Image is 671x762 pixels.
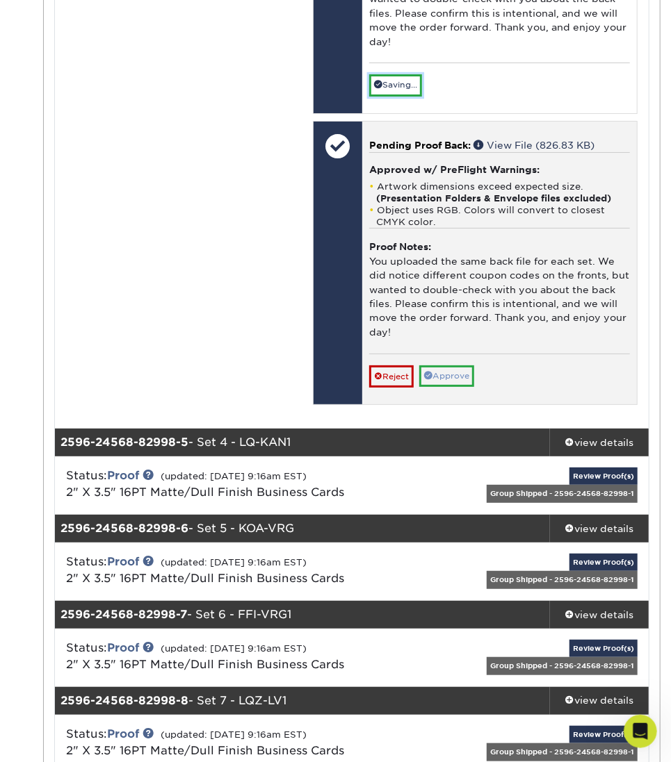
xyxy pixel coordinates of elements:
h1: Primoprint [106,7,165,17]
button: Gif picker [44,455,55,466]
a: 2" X 3.5" 16PT Matte/Dull Finish Business Cards [66,658,344,671]
p: A few minutes [118,17,182,31]
iframe: Google Customer Reviews [3,720,118,757]
div: Customer Service Hours; 9 am-5 pm EST [22,402,217,429]
button: Emoji picker [22,455,33,466]
small: (updated: [DATE] 9:16am EST) [161,643,307,654]
a: Review Proof(s) [569,640,638,657]
a: View File (826.83 KB) [474,140,595,151]
a: view details [550,601,649,629]
h4: Approved w/ PreFlight Warnings: [369,164,630,175]
a: Approve [419,365,474,387]
div: Group Shipped - 2596-24568-82998-1 [487,485,638,502]
div: Status: [56,640,451,673]
li: Artwork dimensions exceed expected size. [369,181,630,204]
div: Should you have any questions, please utilize our chat feature. We look forward to serving you! [22,354,217,395]
div: view details [550,436,649,449]
a: Review Proof(s) [569,467,638,485]
a: Proof [107,555,139,568]
a: Proof [107,469,139,482]
div: Group Shipped - 2596-24568-82998-1 [487,657,638,674]
a: Review Proof(s) [569,554,638,571]
strong: 2596-24568-82998-8 [60,694,188,707]
a: Review Proof(s) [569,726,638,743]
small: (updated: [DATE] 9:16am EST) [161,557,307,568]
div: Status: [56,726,451,759]
a: Proof [107,641,139,654]
strong: (Presentation Folders & Envelope files excluded) [376,193,611,204]
textarea: Message… [12,426,266,449]
a: view details [550,687,649,715]
div: - Set 5 - KOA-VRG [55,515,550,542]
a: view details [550,429,649,456]
b: Please note that files cannot be downloaded via a mobile phone. [31,321,209,346]
a: view details [550,515,649,542]
a: 2" X 3.5" 16PT Matte/Dull Finish Business Cards [66,486,344,499]
div: Status: [56,554,451,587]
div: While your order history will remain accessible, artwork files from past orders will not carry ov... [22,116,217,198]
button: Start recording [88,455,99,466]
a: Proof [107,727,139,740]
div: - Set 6 - FFI-VRG1 [55,601,550,629]
div: view details [550,522,649,536]
iframe: Intercom live chat [624,715,657,748]
b: Past Order Files Will Not Transfer: [26,117,187,142]
a: 2" X 3.5" 16PT Matte/Dull Finish Business Cards [66,572,344,585]
button: Upload attachment [66,455,77,466]
a: 2" X 3.5" 16PT Matte/Dull Finish Business Cards [66,744,344,757]
div: - Set 7 - LQZ-LV1 [55,687,550,715]
div: Status: [56,467,451,501]
button: Home [218,6,244,32]
b: . [177,301,180,312]
div: - Set 4 - LQ-KAN1 [55,429,550,456]
div: view details [550,694,649,708]
strong: 2596-24568-82998-7 [60,608,187,621]
span: Pending Proof Back: [369,140,471,151]
div: To ensure a smooth transition, we encourage you to log in to your account and download any files ... [22,204,217,313]
strong: 2596-24568-82998-5 [60,436,188,449]
strong: Proof Notes: [369,241,431,252]
small: (updated: [DATE] 9:16am EST) [161,471,307,481]
div: Close [244,6,269,31]
div: view details [550,608,649,622]
small: (updated: [DATE] 9:16am EST) [161,729,307,740]
li: Object uses RGB. Colors will convert to closest CMYK color. [369,204,630,228]
strong: 2596-24568-82998-6 [60,522,188,535]
button: Send a message… [237,449,261,472]
div: Group Shipped - 2596-24568-82998-1 [487,571,638,588]
a: Reject [369,365,414,388]
div: You uploaded the same back file for each set. We did notice different coupon codes on the fronts,... [369,228,630,353]
div: Group Shipped - 2596-24568-82998-1 [487,743,638,761]
a: Saving... [369,74,422,96]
